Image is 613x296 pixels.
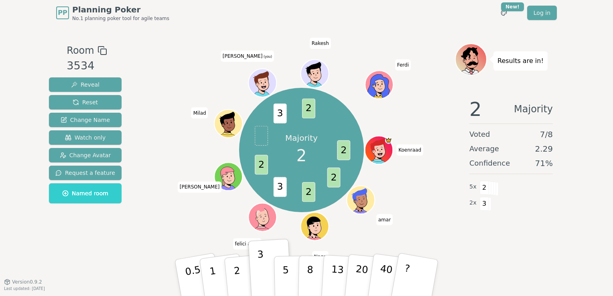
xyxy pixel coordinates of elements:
p: Majority [285,132,318,144]
span: 2 [296,144,306,168]
button: Watch only [49,130,122,145]
span: Click to change your name [395,59,411,71]
span: Click to change your name [396,144,423,156]
span: 2.29 [535,143,553,154]
span: 2 [480,181,489,195]
span: 3 [480,197,489,211]
span: Named room [62,189,108,197]
span: Voted [469,129,490,140]
button: Click to change your avatar [250,70,276,96]
span: Room [67,43,94,58]
span: Click to change your name [376,214,393,225]
span: Reset [73,98,98,106]
span: Version 0.9.2 [12,279,42,285]
span: Koenraad is the host [385,137,392,144]
span: 2 [255,155,268,174]
span: 2 [327,167,341,187]
span: (you) [263,55,272,59]
button: New! [497,6,511,20]
p: Results are in! [497,55,544,67]
a: PPPlanning PokerNo.1 planning poker tool for agile teams [56,4,169,22]
span: Last updated: [DATE] [4,286,45,291]
span: PP [58,8,67,18]
span: Click to change your name [178,181,222,193]
span: Click to change your name [233,238,262,249]
span: Average [469,143,499,154]
span: 2 [302,182,315,202]
button: Named room [49,183,122,203]
span: 3 [274,103,287,123]
button: Reveal [49,77,122,92]
span: Click to change your name [221,51,274,62]
span: 5 x [469,182,477,191]
span: Planning Poker [72,4,169,15]
span: Reveal [71,81,99,89]
span: Confidence [469,158,510,169]
span: 71 % [535,158,553,169]
span: Change Name [61,116,110,124]
span: 2 [337,140,351,160]
span: Change Avatar [60,151,111,159]
span: Majority [514,99,553,119]
button: Version0.9.2 [4,279,42,285]
span: Click to change your name [312,251,329,262]
button: Reset [49,95,122,109]
div: 3534 [67,58,107,74]
button: Change Avatar [49,148,122,162]
span: Watch only [65,134,106,142]
span: Click to change your name [191,107,208,119]
span: 2 [302,98,315,118]
span: No.1 planning poker tool for agile teams [72,15,169,22]
span: Click to change your name [310,38,331,49]
div: New! [501,2,524,11]
span: Request a feature [55,169,115,177]
span: 2 [469,99,482,119]
p: 3 [257,249,266,292]
button: Request a feature [49,166,122,180]
span: 7 / 8 [540,129,553,140]
span: 2 x [469,199,477,207]
a: Log in [527,6,557,20]
span: 3 [274,177,287,197]
button: Change Name [49,113,122,127]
